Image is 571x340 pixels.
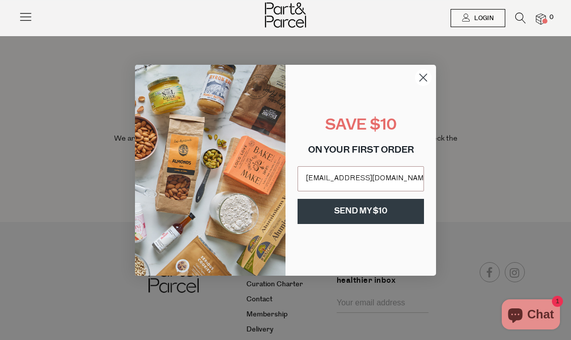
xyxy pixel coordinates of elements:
[325,118,397,134] span: SAVE $10
[451,9,505,27] a: Login
[499,299,563,332] inbox-online-store-chat: Shopify online store chat
[135,65,285,276] img: 8150f546-27cf-4737-854f-2b4f1cdd6266.png
[547,13,556,22] span: 0
[298,199,424,224] button: SEND MY $10
[536,14,546,24] a: 0
[414,69,432,86] button: Close dialog
[472,14,494,23] span: Login
[298,166,424,191] input: Email
[308,146,414,155] span: ON YOUR FIRST ORDER
[265,3,306,28] img: Part&Parcel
